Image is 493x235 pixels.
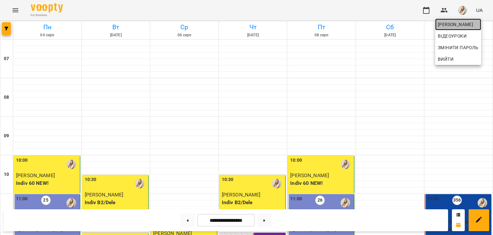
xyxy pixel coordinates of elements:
[435,42,481,53] a: Змінити пароль
[435,53,481,65] button: Вийти
[435,30,469,42] a: Відеоуроки
[438,21,479,28] span: [PERSON_NAME]
[435,19,481,30] a: [PERSON_NAME]
[438,55,454,63] span: Вийти
[438,44,479,51] span: Змінити пароль
[438,32,467,40] span: Відеоуроки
